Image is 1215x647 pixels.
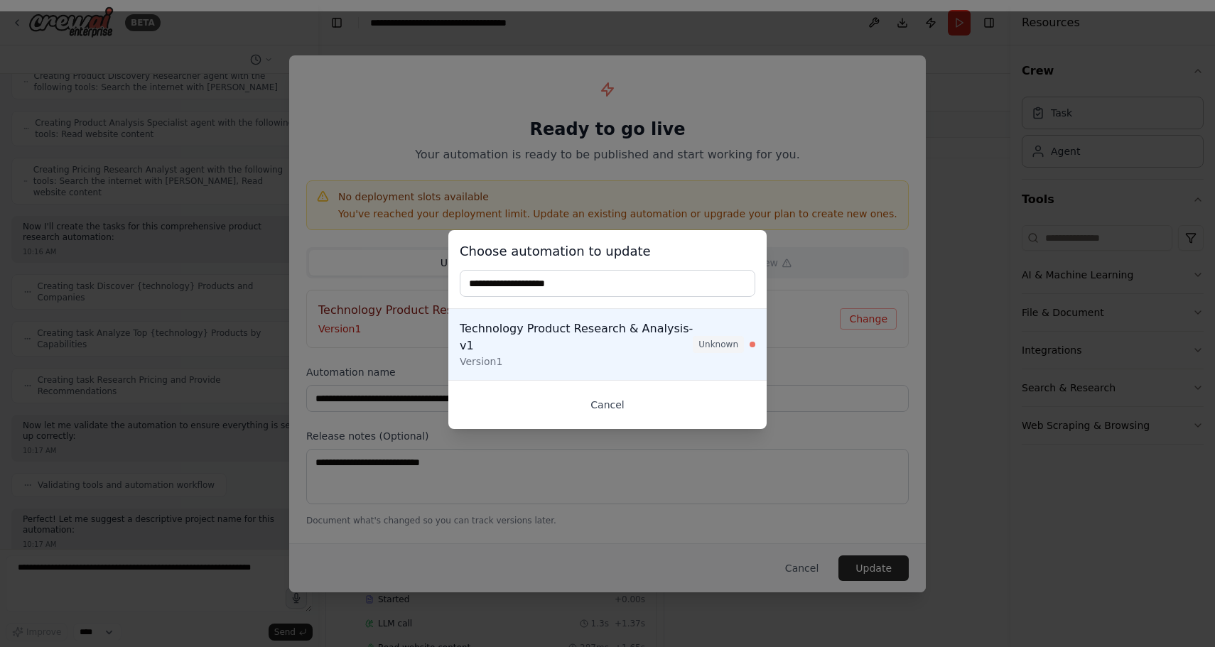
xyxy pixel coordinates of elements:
[460,241,755,261] h3: Choose automation to update
[693,336,744,353] span: Unknown
[460,354,693,369] div: Version 1
[448,309,767,380] button: Technology Product Research & Analysis-v1Version1Unknown
[460,392,755,418] button: Cancel
[460,320,693,354] div: Technology Product Research & Analysis-v1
